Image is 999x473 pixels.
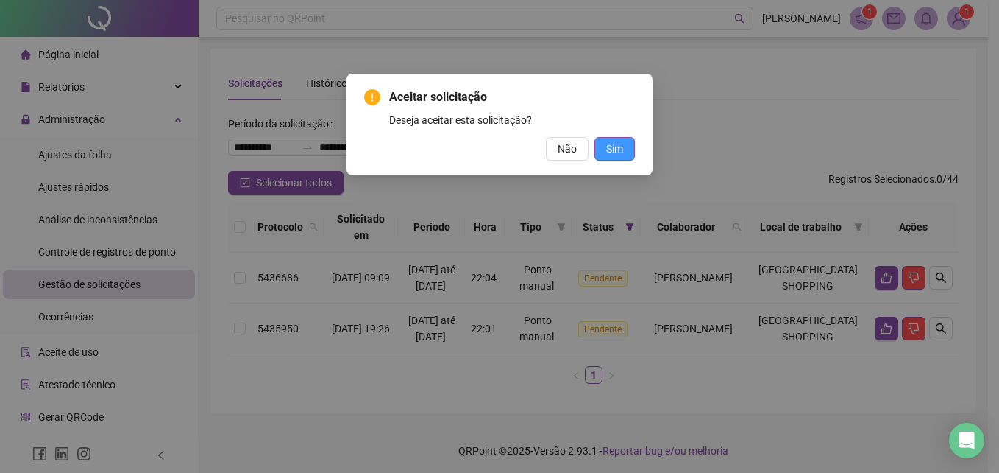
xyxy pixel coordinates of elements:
span: exclamation-circle [364,89,380,105]
div: Open Intercom Messenger [949,423,984,458]
button: Não [546,137,589,161]
span: Sim [606,141,623,157]
span: Não [558,141,577,157]
button: Sim [594,137,635,161]
div: Deseja aceitar esta solicitação? [389,112,635,128]
span: Aceitar solicitação [389,88,635,106]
